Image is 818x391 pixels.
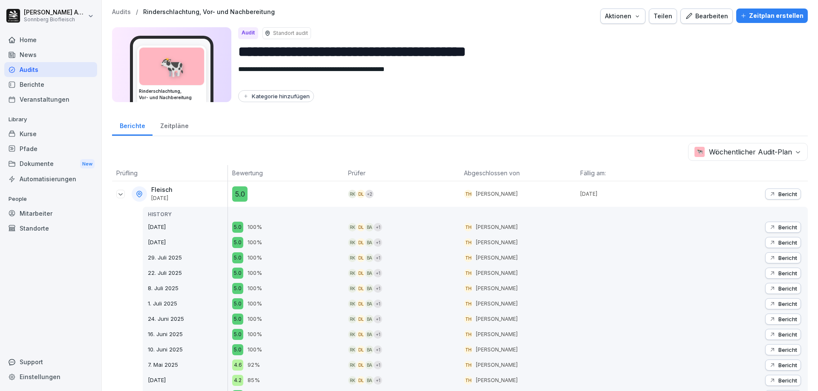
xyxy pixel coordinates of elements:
a: Standorte [4,221,97,236]
div: TH [464,345,472,354]
div: TH [464,315,472,323]
div: TH [464,376,472,385]
button: Bericht [765,268,801,279]
div: Support [4,354,97,369]
div: BA [365,254,374,262]
div: DL [357,284,365,293]
th: Prüfer [344,165,460,181]
button: Bericht [765,252,801,263]
div: Aktionen [605,11,641,21]
div: BA [365,284,374,293]
div: Kategorie hinzufügen [242,93,310,100]
p: 85% [248,376,260,385]
div: TH [464,300,472,308]
p: Fleisch [151,186,173,194]
div: TH [464,238,472,247]
p: Prüfling [116,168,223,177]
p: 8. Juli 2025 [148,284,228,293]
p: 22. Juli 2025 [148,269,228,277]
div: BA [365,223,374,231]
button: Bearbeiten [680,9,733,24]
p: 100% [248,315,262,323]
div: BA [365,300,374,308]
p: Audits [112,9,131,16]
div: DL [357,330,365,339]
div: 4.2 [232,375,243,386]
div: 5.0 [232,314,243,325]
p: 100% [248,254,262,262]
button: Bericht [765,375,801,386]
button: Bericht [765,298,801,309]
a: Berichte [112,114,153,136]
p: [PERSON_NAME] [476,331,518,338]
p: Bewertung [232,168,340,177]
div: + 1 [374,269,382,277]
div: DL [357,190,365,198]
div: TH [464,330,472,339]
div: RK [348,376,357,385]
a: Kurse [4,126,97,141]
p: HISTORY [148,211,228,218]
div: RK [348,238,357,247]
p: 100% [248,300,262,308]
p: [PERSON_NAME] [476,285,518,292]
div: Mitarbeiter [4,206,97,221]
div: DL [357,315,365,323]
p: 29. Juli 2025 [148,254,228,262]
div: TH [464,269,472,277]
div: DL [357,361,365,369]
p: Rinderschlachtung, Vor- und Nachbereitung [143,9,275,16]
p: [PERSON_NAME] [476,361,518,369]
div: + 1 [374,361,382,369]
button: Bericht [765,344,801,355]
div: 5.0 [232,186,248,202]
p: 10. Juni 2025 [148,345,228,354]
p: [DATE] [580,190,692,198]
p: Bericht [778,316,797,323]
div: + 1 [374,345,382,354]
p: Library [4,113,97,126]
p: 1. Juli 2025 [148,300,228,308]
p: [PERSON_NAME] [476,346,518,354]
p: Standort audit [273,29,308,37]
div: RK [348,190,357,198]
a: Home [4,32,97,47]
p: Sonnberg Biofleisch [24,17,86,23]
div: Automatisierungen [4,171,97,186]
button: Bericht [765,222,801,233]
div: BA [365,361,374,369]
p: Bericht [778,331,797,338]
div: RK [348,330,357,339]
p: 24. Juni 2025 [148,315,228,323]
p: [DATE] [148,223,228,231]
div: TH [464,254,472,262]
div: + 1 [374,223,382,231]
p: Bericht [778,224,797,231]
div: RK [348,315,357,323]
p: 16. Juni 2025 [148,330,228,339]
div: DL [357,345,365,354]
a: Veranstaltungen [4,92,97,107]
p: / [136,9,138,16]
div: + 1 [374,284,382,293]
p: [PERSON_NAME] [476,300,518,308]
button: Zeitplan erstellen [736,9,808,23]
div: RK [348,361,357,369]
p: [PERSON_NAME] Anibas [24,9,86,16]
div: BA [365,269,374,277]
div: BA [365,345,374,354]
div: 5.0 [232,252,243,263]
button: Teilen [649,9,677,24]
a: Pfade [4,141,97,156]
p: Bericht [778,300,797,307]
h3: Rinderschlachtung, Vor- und Nachbereitung [139,88,204,101]
div: + 1 [374,315,382,323]
p: 100% [248,330,262,339]
button: Bericht [765,360,801,371]
p: 7. Mai 2025 [148,361,228,369]
div: Audits [4,62,97,77]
